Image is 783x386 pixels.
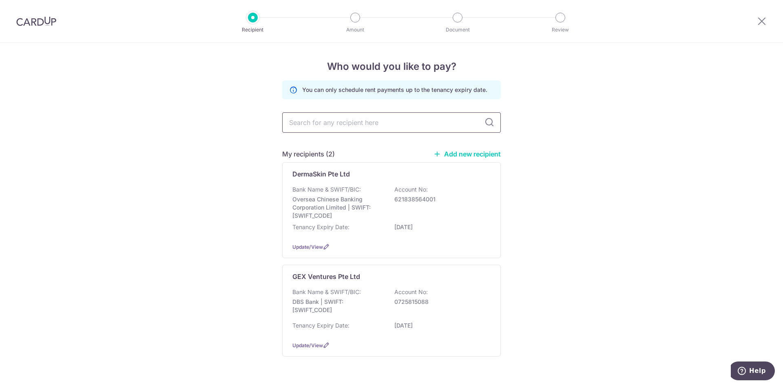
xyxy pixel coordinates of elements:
a: Update/View [292,342,323,348]
p: 621838564001 [394,195,486,203]
a: Update/View [292,244,323,250]
p: [DATE] [394,223,486,231]
p: You can only schedule rent payments up to the tenancy expiry date. [302,86,487,94]
p: Tenancy Expiry Date: [292,321,349,330]
input: Search for any recipient here [282,112,501,133]
p: DBS Bank | SWIFT: [SWIFT_CODE] [292,298,384,314]
p: Bank Name & SWIFT/BIC: [292,288,361,296]
p: Tenancy Expiry Date: [292,223,349,231]
p: Account No: [394,288,428,296]
p: Oversea Chinese Banking Corporation Limited | SWIFT: [SWIFT_CODE] [292,195,384,220]
p: Document [427,26,488,34]
h5: My recipients (2) [282,149,335,159]
h4: Who would you like to pay? [282,59,501,74]
p: 0725815088 [394,298,486,306]
a: Add new recipient [434,150,501,158]
p: Amount [325,26,385,34]
img: CardUp [16,16,56,26]
p: Account No: [394,185,428,194]
p: Recipient [223,26,283,34]
iframe: Opens a widget where you can find more information [731,361,775,382]
p: GEX Ventures Pte Ltd [292,272,360,281]
p: DermaSkin Pte Ltd [292,169,350,179]
p: Bank Name & SWIFT/BIC: [292,185,361,194]
p: Review [530,26,591,34]
p: [DATE] [394,321,486,330]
